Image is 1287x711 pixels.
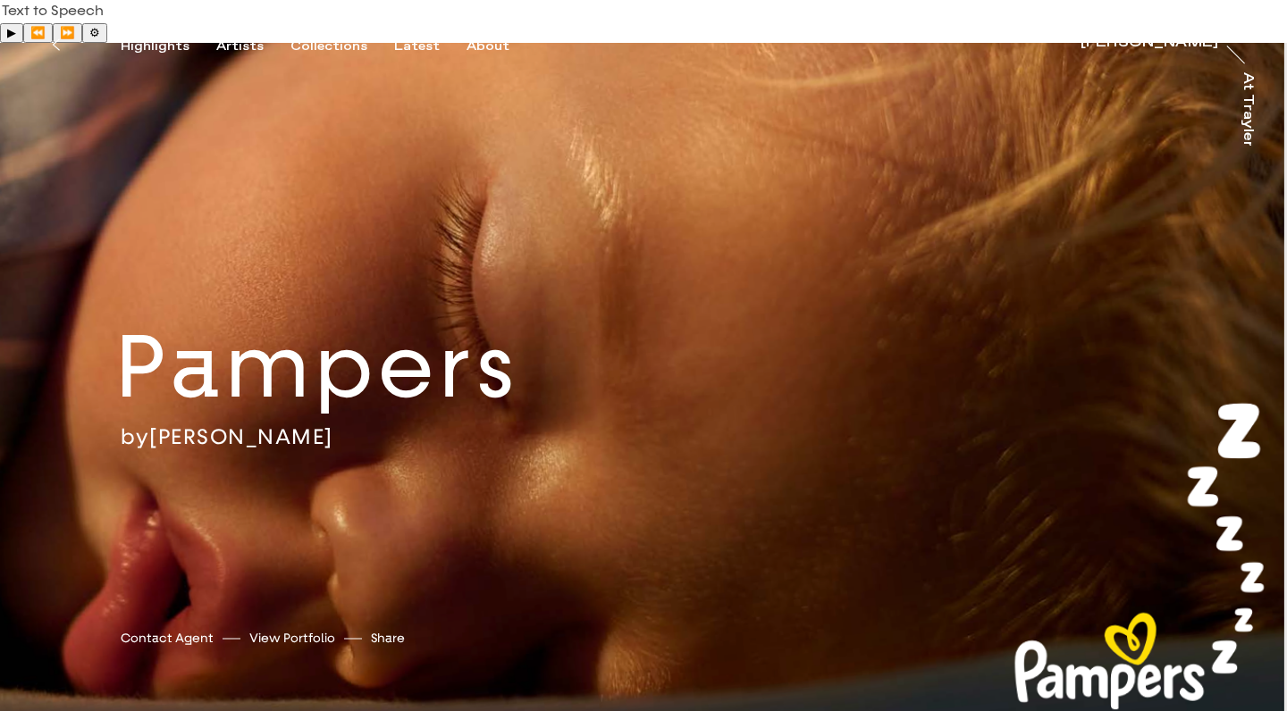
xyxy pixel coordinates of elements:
button: Latest [394,38,467,54]
div: [PERSON_NAME] [1081,36,1218,50]
a: [PERSON_NAME] [149,423,333,450]
a: View Portfolio [249,629,335,648]
button: Highlights [121,38,216,54]
button: Share [371,626,405,650]
div: Highlights [121,38,189,54]
div: Artists [216,38,264,54]
span: by [121,423,149,450]
button: Collections [290,38,394,54]
h2: Pampers [115,312,640,423]
a: At Trayler [1239,72,1257,146]
div: About [467,38,509,54]
div: At Trayler [1241,72,1255,148]
a: [PERSON_NAME] [1081,34,1218,52]
div: Latest [394,38,440,54]
button: About [467,38,536,54]
a: Contact Agent [121,629,214,648]
div: Collections [290,38,367,54]
button: Artists [216,38,290,54]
